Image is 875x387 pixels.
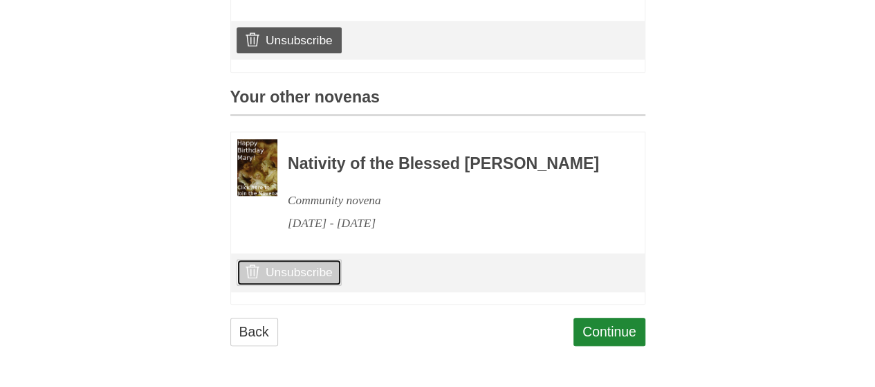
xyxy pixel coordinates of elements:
[237,139,277,196] img: Novena image
[573,318,645,346] a: Continue
[288,155,607,173] h3: Nativity of the Blessed [PERSON_NAME]
[288,189,607,212] div: Community novena
[288,212,607,235] div: [DATE] - [DATE]
[230,89,645,116] h3: Your other novenas
[230,318,278,346] a: Back
[237,259,341,285] a: Unsubscribe
[237,27,341,53] a: Unsubscribe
